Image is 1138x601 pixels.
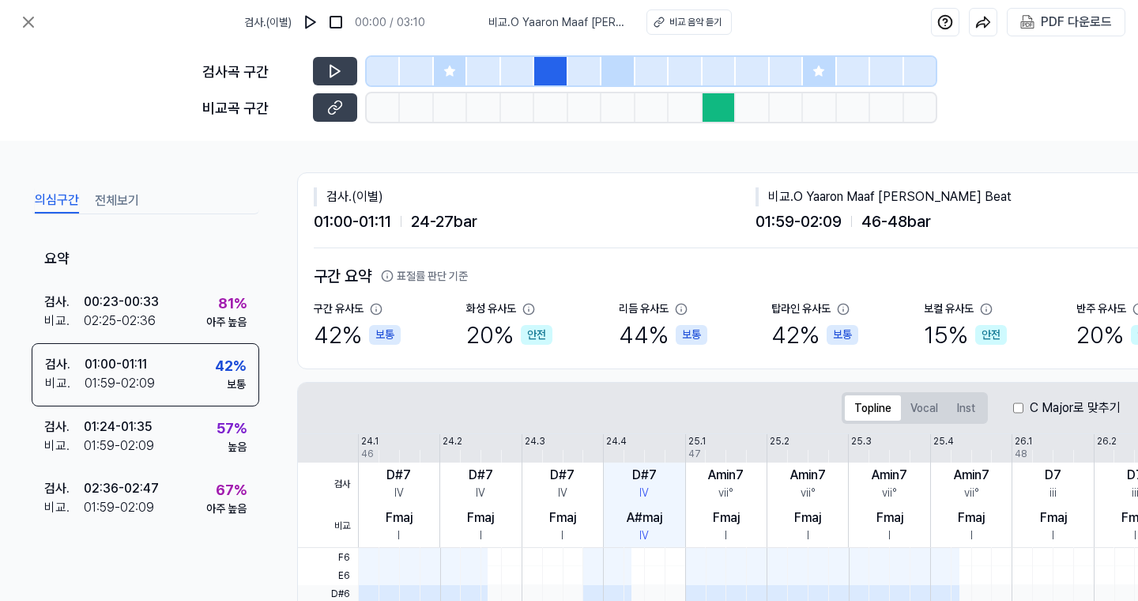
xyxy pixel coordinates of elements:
[958,508,985,527] div: Fmaj
[84,437,154,455] div: 01:59 - 02:09
[206,501,247,517] div: 아주 높음
[676,325,707,345] div: 보통
[361,434,379,448] div: 24.1
[202,61,303,82] div: 검사곡 구간
[217,418,247,439] div: 57 %
[1015,447,1027,461] div: 48
[1134,527,1136,544] div: I
[619,317,707,353] div: 44 %
[1097,434,1117,448] div: 26.2
[1052,527,1054,544] div: I
[394,485,404,501] div: IV
[876,508,903,527] div: Fmaj
[84,479,159,498] div: 02:36 - 02:47
[361,447,374,461] div: 46
[32,236,259,282] div: 요약
[314,210,391,233] span: 01:00 - 01:11
[298,505,358,548] span: 비교
[85,355,147,374] div: 01:00 - 01:11
[708,466,744,485] div: Amin7
[924,300,974,317] div: 보컬 유사도
[298,463,358,505] span: 검사
[901,395,948,421] button: Vocal
[688,434,706,448] div: 25.1
[882,485,897,501] div: vii°
[84,418,152,437] div: 01:24 - 01:35
[851,434,872,448] div: 25.3
[369,325,401,345] div: 보통
[206,314,247,331] div: 아주 높음
[627,508,662,527] div: A#maj
[771,300,831,317] div: 탑라인 유사도
[790,466,826,485] div: Amin7
[303,14,318,30] img: play
[561,527,563,544] div: I
[466,300,516,317] div: 화성 유사도
[298,566,358,584] span: E6
[550,466,575,485] div: D#7
[218,293,247,314] div: 81 %
[476,485,485,501] div: IV
[488,14,627,31] span: 비교 . O Yaaron Maaf [PERSON_NAME] Beat
[227,376,246,393] div: 보통
[44,479,84,498] div: 검사 .
[964,485,979,501] div: vii°
[718,485,733,501] div: vii°
[328,14,344,30] img: stop
[549,508,576,527] div: Fmaj
[85,374,155,393] div: 01:59 - 02:09
[443,434,462,448] div: 24.2
[525,434,545,448] div: 24.3
[807,527,809,544] div: I
[521,325,552,345] div: 안전
[827,325,858,345] div: 보통
[771,317,858,353] div: 42 %
[398,527,400,544] div: I
[298,548,358,566] span: F6
[794,508,821,527] div: Fmaj
[411,210,477,233] span: 24 - 27 bar
[467,508,494,527] div: Fmaj
[1020,15,1034,29] img: PDF Download
[84,498,154,517] div: 01:59 - 02:09
[725,527,727,544] div: I
[84,312,156,331] div: 02:25 - 02:36
[228,439,247,455] div: 높음
[1049,485,1057,501] div: iii
[888,527,891,544] div: I
[1041,12,1112,32] div: PDF 다운로드
[84,293,159,312] div: 00:23 - 00:33
[381,268,468,285] button: 표절률 판단 기준
[954,466,989,485] div: Amin7
[861,210,931,233] span: 46 - 48 bar
[606,434,627,448] div: 24.4
[924,317,1007,353] div: 15 %
[619,300,669,317] div: 리듬 유사도
[314,317,401,353] div: 42 %
[386,466,411,485] div: D#7
[469,466,493,485] div: D#7
[646,9,732,35] button: 비교 음악 듣기
[1030,399,1121,418] label: C Major로 맞추기
[639,485,649,501] div: IV
[801,485,816,501] div: vii°
[386,508,413,527] div: Fmaj
[558,485,567,501] div: IV
[756,210,842,233] span: 01:59 - 02:09
[44,418,84,437] div: 검사 .
[1017,9,1115,36] button: PDF 다운로드
[688,447,701,461] div: 47
[44,498,84,517] div: 비교 .
[202,97,303,119] div: 비교곡 구간
[1045,466,1061,485] div: D7
[713,508,740,527] div: Fmaj
[314,187,756,206] div: 검사 . (이별)
[466,317,552,353] div: 20 %
[639,527,649,544] div: IV
[44,437,84,455] div: 비교 .
[45,355,85,374] div: 검사 .
[937,14,953,30] img: help
[44,293,84,312] div: 검사 .
[355,14,425,31] div: 00:00 / 03:10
